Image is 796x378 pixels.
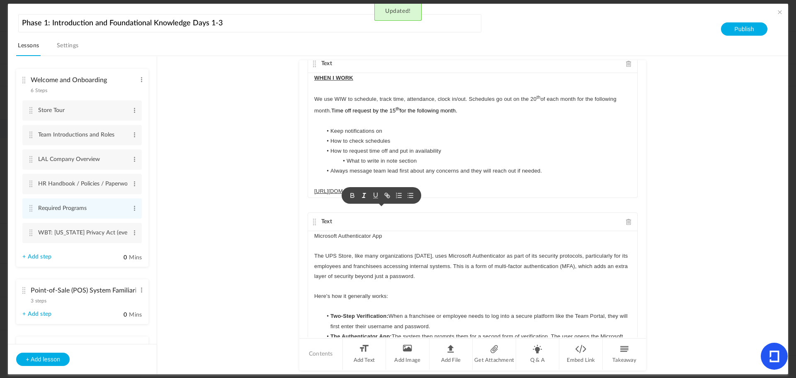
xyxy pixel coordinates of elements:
span: Mins [129,255,142,261]
span: 3 steps [31,298,46,303]
button: Publish [721,22,767,36]
li: Add Text [343,339,386,370]
li: Get Attachment [473,339,516,370]
a: Lessons [16,40,41,56]
p: The UPS Store, like many organizations [DATE], uses Microsoft Authenticator as part of its securi... [314,251,631,281]
span: for the following month. [400,107,457,114]
li: Keep notifications on [322,126,631,136]
li: How to check schedules [322,136,631,146]
li: Always message team lead first about any concerns and they will reach out if needed. [322,166,631,176]
button: + Add lesson [16,353,70,366]
input: Mins [107,311,127,319]
input: Mins [107,254,127,262]
span: Time off request by the 15 [331,107,396,114]
strong: Two-Step Verification: [330,313,388,319]
input: Course name [18,14,481,32]
li: When a franchisee or employee needs to log into a secure platform like the Team Portal, they will... [322,311,631,331]
p: Here's how it generally works: [314,291,631,301]
span: Text [321,61,332,66]
p: Microsoft Authenticator App [314,231,631,241]
a: + Add step [22,311,51,318]
li: Contents [299,339,343,370]
li: How to request time off and put in availability [322,146,631,156]
p: We use WIW to schedule, track time, attendance, clock in/out. Schedules go out on the 20 of each ... [314,93,631,116]
li: Add Image [386,339,430,370]
a: + Add step [22,254,51,261]
span: Text [321,219,332,224]
li: Q & A [516,339,560,370]
span: Mins [129,312,142,318]
a: [URL][DOMAIN_NAME] [314,188,373,194]
u: WHEN I WORK [314,75,353,81]
a: Settings [55,40,80,56]
li: Add File [430,339,473,370]
sup: th [396,106,399,111]
li: Embed Link [559,339,603,370]
span: 6 Steps [31,88,47,93]
strong: The Authenticator App: [330,333,392,339]
li: Takeaway [603,339,646,370]
sup: th [536,95,540,100]
li: What to write in note section [322,156,631,166]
